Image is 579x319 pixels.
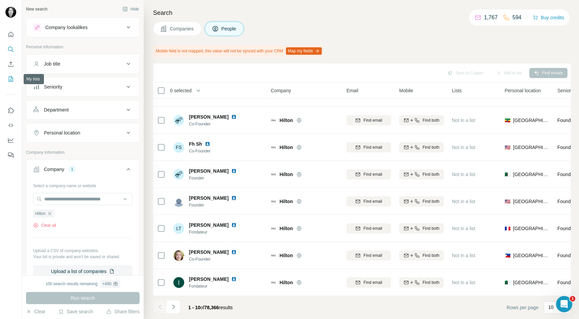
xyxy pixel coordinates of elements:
[423,171,439,177] span: Find both
[106,308,140,315] button: Share filters
[189,175,245,181] span: Founder
[173,223,184,234] div: LT
[505,144,510,151] span: 🇺🇸
[173,277,184,288] img: Avatar
[271,253,276,258] img: Logo of Hilton
[423,279,439,286] span: Find both
[26,125,139,141] button: Personal location
[204,305,219,310] span: 78,366
[271,172,276,177] img: Logo of Hilton
[271,145,276,150] img: Logo of Hilton
[363,144,382,150] span: Find email
[58,308,93,315] button: Save search
[44,106,69,113] div: Department
[271,280,276,285] img: Logo of Hilton
[423,117,439,123] span: Find both
[5,149,16,161] button: Feedback
[33,222,56,228] button: Clear all
[5,73,16,85] button: My lists
[505,225,510,232] span: 🇫🇷
[346,223,391,234] button: Find email
[118,4,144,14] button: Hide
[271,199,276,204] img: Logo of Hilton
[170,25,194,32] span: Companies
[556,296,572,312] iframe: Intercom live chat
[33,248,132,254] p: Upload a CSV of company websites.
[5,28,16,41] button: Quick start
[423,225,439,231] span: Find both
[153,8,571,18] h4: Search
[423,144,439,150] span: Find both
[271,118,276,123] img: Logo of Hilton
[33,180,132,189] div: Select a company name or website
[271,87,291,94] span: Company
[173,250,184,261] img: Avatar
[102,281,112,287] div: + 490
[452,87,462,94] span: Lists
[33,265,132,277] button: Upload a list of companies
[189,256,245,262] span: Co-Founder
[363,225,382,231] span: Find email
[200,305,204,310] span: of
[505,87,541,94] span: Personal location
[231,168,237,174] img: LinkedIn logo
[505,171,510,178] span: 🇩🇿
[557,118,575,123] span: Founder
[189,195,228,201] span: [PERSON_NAME]
[189,283,245,289] span: Fondateur
[221,25,237,32] span: People
[45,24,88,31] div: Company lookalikes
[44,129,80,136] div: Personal location
[188,305,233,310] span: results
[346,250,391,261] button: Find email
[26,79,139,95] button: Seniority
[346,277,391,288] button: Find email
[280,171,293,178] span: Hilton
[189,276,228,283] span: [PERSON_NAME]
[45,280,120,288] div: 100 search results remaining
[170,87,192,94] span: 0 selected
[44,83,62,90] div: Seniority
[399,250,444,261] button: Find both
[346,115,391,125] button: Find email
[452,226,475,231] span: Not in a list
[280,144,293,151] span: Hilton
[557,280,575,285] span: Founder
[189,249,228,255] span: [PERSON_NAME]
[557,253,575,258] span: Founder
[5,104,16,117] button: Use Surfe on LinkedIn
[26,19,139,35] button: Company lookalikes
[286,47,322,55] button: Map my fields
[189,229,245,235] span: Fondateur
[399,115,444,125] button: Find both
[189,121,245,127] span: Co-Founder
[363,171,382,177] span: Find email
[452,280,475,285] span: Not in a list
[452,118,475,123] span: Not in a list
[5,7,16,18] img: Avatar
[280,198,293,205] span: Hilton
[33,254,132,260] p: Your list is private and won't be saved or shared.
[231,276,237,282] img: LinkedIn logo
[5,58,16,70] button: Enrich CSV
[26,102,139,118] button: Department
[231,114,237,120] img: LinkedIn logo
[5,43,16,55] button: Search
[512,14,522,22] p: 594
[513,144,549,151] span: [GEOGRAPHIC_DATA]
[363,279,382,286] span: Find email
[173,196,184,207] img: Avatar
[399,87,413,94] span: Mobile
[231,249,237,255] img: LinkedIn logo
[346,196,391,206] button: Find email
[280,117,293,124] span: Hilton
[505,252,510,259] span: 🇵🇭
[173,115,184,126] img: Avatar
[548,304,554,311] p: 10
[188,305,200,310] span: 1 - 10
[452,199,475,204] span: Not in a list
[189,141,202,147] span: Fh Sh
[513,279,549,286] span: [GEOGRAPHIC_DATA]
[363,252,382,259] span: Find email
[280,252,293,259] span: Hilton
